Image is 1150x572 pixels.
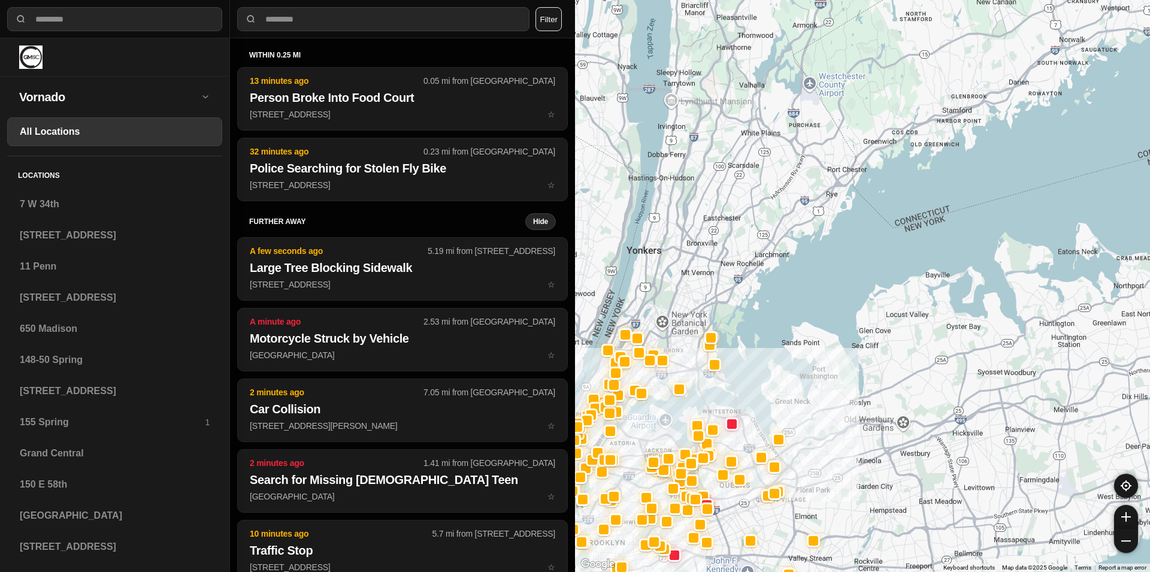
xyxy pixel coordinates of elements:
[250,89,555,106] h2: Person Broke Into Food Court
[20,353,210,367] h3: 148-50 Spring
[547,180,555,190] span: star
[245,13,257,25] img: search
[237,67,568,131] button: 13 minutes ago0.05 mi from [GEOGRAPHIC_DATA]Person Broke Into Food Court[STREET_ADDRESS]star
[237,350,568,360] a: A minute ago2.53 mi from [GEOGRAPHIC_DATA]Motorcycle Struck by Vehicle[GEOGRAPHIC_DATA]star
[237,109,568,119] a: 13 minutes ago0.05 mi from [GEOGRAPHIC_DATA]Person Broke Into Food Court[STREET_ADDRESS]star
[237,180,568,190] a: 32 minutes ago0.23 mi from [GEOGRAPHIC_DATA]Police Searching for Stolen Fly Bike[STREET_ADDRESS]star
[201,92,210,101] img: open
[7,156,222,190] h5: Locations
[20,228,210,243] h3: [STREET_ADDRESS]
[250,457,423,469] p: 2 minutes ago
[423,457,555,469] p: 1.41 mi from [GEOGRAPHIC_DATA]
[20,446,210,461] h3: Grand Central
[547,110,555,119] span: star
[250,259,555,276] h2: Large Tree Blocking Sidewalk
[7,501,222,530] a: [GEOGRAPHIC_DATA]
[1114,505,1138,529] button: zoom-in
[7,377,222,405] a: [STREET_ADDRESS]
[20,509,210,523] h3: [GEOGRAPHIC_DATA]
[250,245,428,257] p: A few seconds ago
[547,492,555,501] span: star
[20,415,205,429] h3: 155 Spring
[19,46,43,69] img: logo
[1002,564,1067,571] span: Map data ©2025 Google
[249,50,556,60] h5: within 0.25 mi
[1075,564,1091,571] a: Terms (opens in new tab)
[250,349,555,361] p: [GEOGRAPHIC_DATA]
[250,542,555,559] h2: Traffic Stop
[237,308,568,371] button: A minute ago2.53 mi from [GEOGRAPHIC_DATA]Motorcycle Struck by Vehicle[GEOGRAPHIC_DATA]star
[1121,512,1131,522] img: zoom-in
[15,13,27,25] img: search
[20,259,210,274] h3: 11 Penn
[250,401,555,417] h2: Car Collision
[7,190,222,219] a: 7 W 34th
[250,330,555,347] h2: Motorcycle Struck by Vehicle
[205,416,210,428] p: 1
[250,491,555,503] p: [GEOGRAPHIC_DATA]
[7,314,222,343] a: 650 Madison
[578,556,618,572] img: Google
[535,7,562,31] button: Filter
[7,252,222,281] a: 11 Penn
[250,75,423,87] p: 13 minutes ago
[237,138,568,201] button: 32 minutes ago0.23 mi from [GEOGRAPHIC_DATA]Police Searching for Stolen Fly Bike[STREET_ADDRESS]star
[250,471,555,488] h2: Search for Missing [DEMOGRAPHIC_DATA] Teen
[20,290,210,305] h3: [STREET_ADDRESS]
[237,449,568,513] button: 2 minutes ago1.41 mi from [GEOGRAPHIC_DATA]Search for Missing [DEMOGRAPHIC_DATA] Teen[GEOGRAPHIC_...
[249,217,525,226] h5: further away
[7,439,222,468] a: Grand Central
[237,279,568,289] a: A few seconds ago5.19 mi from [STREET_ADDRESS]Large Tree Blocking Sidewalk[STREET_ADDRESS]star
[423,146,555,158] p: 0.23 mi from [GEOGRAPHIC_DATA]
[7,532,222,561] a: [STREET_ADDRESS]
[250,160,555,177] h2: Police Searching for Stolen Fly Bike
[20,384,210,398] h3: [STREET_ADDRESS]
[1121,480,1131,491] img: recenter
[250,279,555,290] p: [STREET_ADDRESS]
[423,75,555,87] p: 0.05 mi from [GEOGRAPHIC_DATA]
[250,420,555,432] p: [STREET_ADDRESS][PERSON_NAME]
[20,322,210,336] h3: 650 Madison
[1121,536,1131,546] img: zoom-out
[20,477,210,492] h3: 150 E 58th
[578,556,618,572] a: Open this area in Google Maps (opens a new window)
[7,346,222,374] a: 148-50 Spring
[237,420,568,431] a: 2 minutes ago7.05 mi from [GEOGRAPHIC_DATA]Car Collision[STREET_ADDRESS][PERSON_NAME]star
[7,283,222,312] a: [STREET_ADDRESS]
[1114,474,1138,498] button: recenter
[1098,564,1146,571] a: Report a map error
[250,108,555,120] p: [STREET_ADDRESS]
[7,221,222,250] a: [STREET_ADDRESS]
[250,386,423,398] p: 2 minutes ago
[547,421,555,431] span: star
[250,179,555,191] p: [STREET_ADDRESS]
[19,89,201,105] h2: Vornado
[7,408,222,437] a: 155 Spring1
[547,562,555,572] span: star
[1114,529,1138,553] button: zoom-out
[20,125,210,139] h3: All Locations
[237,562,568,572] a: 10 minutes ago5.7 mi from [STREET_ADDRESS]Traffic Stop[STREET_ADDRESS]star
[7,117,222,146] a: All Locations
[237,491,568,501] a: 2 minutes ago1.41 mi from [GEOGRAPHIC_DATA]Search for Missing [DEMOGRAPHIC_DATA] Teen[GEOGRAPHIC_...
[250,316,423,328] p: A minute ago
[423,386,555,398] p: 7.05 mi from [GEOGRAPHIC_DATA]
[943,564,995,572] button: Keyboard shortcuts
[428,245,555,257] p: 5.19 mi from [STREET_ADDRESS]
[250,146,423,158] p: 32 minutes ago
[525,213,556,230] button: Hide
[250,528,432,540] p: 10 minutes ago
[432,528,555,540] p: 5.7 mi from [STREET_ADDRESS]
[20,197,210,211] h3: 7 W 34th
[7,470,222,499] a: 150 E 58th
[423,316,555,328] p: 2.53 mi from [GEOGRAPHIC_DATA]
[237,237,568,301] button: A few seconds ago5.19 mi from [STREET_ADDRESS]Large Tree Blocking Sidewalk[STREET_ADDRESS]star
[20,540,210,554] h3: [STREET_ADDRESS]
[547,280,555,289] span: star
[533,217,548,226] small: Hide
[547,350,555,360] span: star
[237,379,568,442] button: 2 minutes ago7.05 mi from [GEOGRAPHIC_DATA]Car Collision[STREET_ADDRESS][PERSON_NAME]star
